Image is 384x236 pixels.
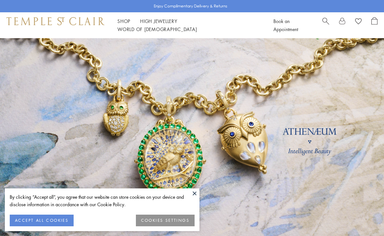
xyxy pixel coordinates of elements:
[140,18,177,24] a: High JewelleryHigh Jewellery
[6,17,104,25] img: Temple St. Clair
[355,17,362,27] a: View Wishlist
[117,26,197,32] a: World of [DEMOGRAPHIC_DATA]World of [DEMOGRAPHIC_DATA]
[371,17,378,33] a: Open Shopping Bag
[117,17,259,33] nav: Main navigation
[10,193,195,208] div: By clicking “Accept all”, you agree that our website can store cookies on your device and disclos...
[154,3,227,9] p: Enjoy Complimentary Delivery & Returns
[322,17,329,33] a: Search
[136,215,195,226] button: COOKIES SETTINGS
[273,18,298,32] a: Book an Appointment
[117,18,130,24] a: ShopShop
[10,215,74,226] button: ACCEPT ALL COOKIES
